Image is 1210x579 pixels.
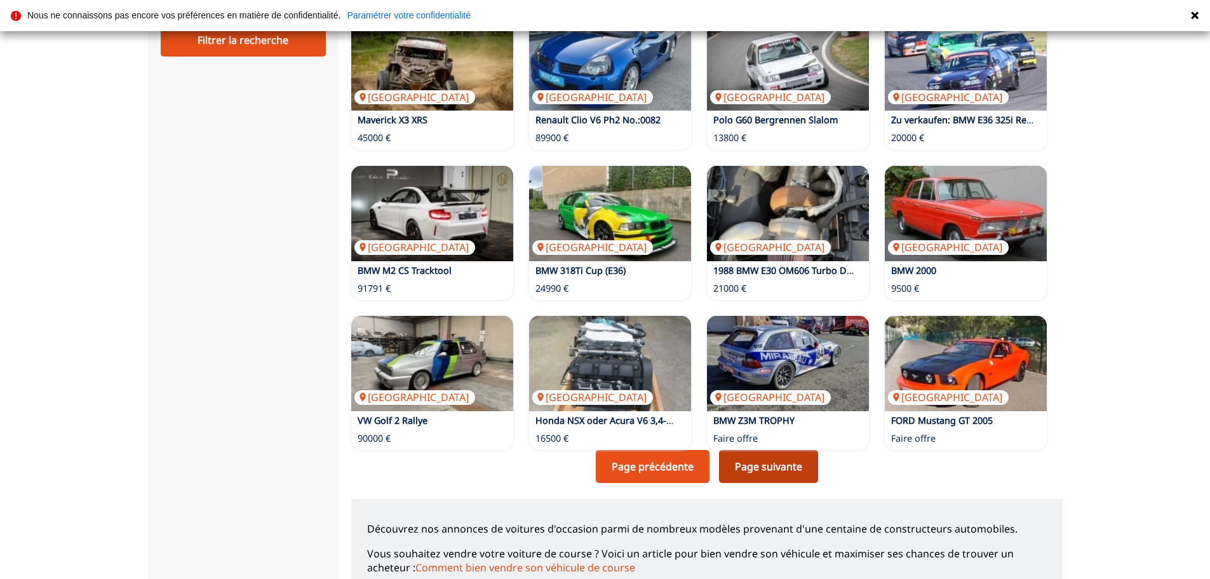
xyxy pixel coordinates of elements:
img: VW Golf 2 Rallye [351,316,513,411]
img: FORD Mustang GT 2005 [885,316,1047,411]
p: [GEOGRAPHIC_DATA] [710,390,831,404]
p: [GEOGRAPHIC_DATA] [532,390,653,404]
a: Maverick X3 XRS[GEOGRAPHIC_DATA] [351,15,513,111]
a: Zu verkaufen: BMW E36 325i Rennfahrzeug[GEOGRAPHIC_DATA] [885,15,1047,111]
img: Maverick X3 XRS [351,15,513,111]
a: BMW 318Ti Cup (E36) [535,264,626,276]
div: Filtrer la recherche [161,24,326,57]
a: 1988 BMW E30 OM606 Turbo Diesel 500 PS[GEOGRAPHIC_DATA] [707,166,869,261]
a: BMW 2000[GEOGRAPHIC_DATA] [885,166,1047,261]
p: Faire offre [891,432,936,445]
p: 91791 € [358,282,391,295]
p: 90000 € [358,432,391,445]
a: Zu verkaufen: BMW E36 325i Rennfahrzeug [891,114,1077,126]
img: BMW 318Ti Cup (E36) [529,166,691,261]
p: [GEOGRAPHIC_DATA] [710,240,831,254]
a: VW Golf 2 Rallye[GEOGRAPHIC_DATA] [351,316,513,411]
p: [GEOGRAPHIC_DATA] [888,240,1009,254]
img: Zu verkaufen: BMW E36 325i Rennfahrzeug [885,15,1047,111]
a: BMW Z3M TROPHY[GEOGRAPHIC_DATA] [707,316,869,411]
img: BMW M2 CS Tracktool [351,166,513,261]
a: BMW M2 CS Tracktool [358,264,452,276]
p: Faire offre [713,432,758,445]
a: Page précédente [596,450,709,483]
p: [GEOGRAPHIC_DATA] [354,390,475,404]
a: BMW 318Ti Cup (E36)[GEOGRAPHIC_DATA] [529,166,691,261]
p: Nous ne connaissons pas encore vos préférences en matière de confidentialité. [27,11,340,20]
p: Vous souhaitez vendre votre voiture de course ? Voici un article pour bien vendre son véhicule et... [367,547,1047,575]
p: 13800 € [713,132,746,144]
p: 89900 € [535,132,568,144]
p: 21000 € [713,282,746,295]
p: [GEOGRAPHIC_DATA] [532,90,653,104]
a: Maverick X3 XRS [358,114,427,126]
p: 24990 € [535,282,568,295]
img: Renault Clio V6 Ph2 No.:0082 [529,15,691,111]
p: [GEOGRAPHIC_DATA] [888,390,1009,404]
a: FORD Mustang GT 2005[GEOGRAPHIC_DATA] [885,316,1047,411]
a: Honda NSX oder Acura V6 3,4-Liter IMSA Camel Light Moto[GEOGRAPHIC_DATA] [529,316,691,411]
p: 9500 € [891,282,919,295]
a: Renault Clio V6 Ph2 No.:0082 [535,114,661,126]
p: Découvrez nos annonces de voitures d'occasion parmi de nombreux modèles provenant d'une centaine ... [367,522,1047,536]
a: Honda NSX oder Acura V6 3,4-Liter IMSA Camel Light Moto [535,414,790,426]
p: 45000 € [358,132,391,144]
a: Polo G60 Bergrennen Slalom [713,114,838,126]
p: 16500 € [535,432,568,445]
a: Polo G60 Bergrennen Slalom[GEOGRAPHIC_DATA] [707,15,869,111]
a: FORD Mustang GT 2005 [891,414,993,426]
p: 20000 € [891,132,924,144]
a: VW Golf 2 Rallye [358,414,427,426]
a: Renault Clio V6 Ph2 No.:0082[GEOGRAPHIC_DATA] [529,15,691,111]
p: [GEOGRAPHIC_DATA] [354,90,475,104]
a: Paramétrer votre confidentialité [347,11,471,20]
a: BMW 2000 [891,264,936,276]
p: [GEOGRAPHIC_DATA] [354,240,475,254]
a: BMW M2 CS Tracktool[GEOGRAPHIC_DATA] [351,166,513,261]
p: [GEOGRAPHIC_DATA] [888,90,1009,104]
a: 1988 BMW E30 OM606 Turbo Diesel 500 PS [713,264,897,276]
a: Comment bien vendre son véhicule de course [415,561,635,575]
a: BMW Z3M TROPHY [713,414,795,426]
p: [GEOGRAPHIC_DATA] [532,240,653,254]
img: BMW Z3M TROPHY [707,316,869,411]
a: Page suivante [719,450,818,483]
img: BMW 2000 [885,166,1047,261]
img: Polo G60 Bergrennen Slalom [707,15,869,111]
img: 1988 BMW E30 OM606 Turbo Diesel 500 PS [707,166,869,261]
p: [GEOGRAPHIC_DATA] [710,90,831,104]
img: Honda NSX oder Acura V6 3,4-Liter IMSA Camel Light Moto [529,316,691,411]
